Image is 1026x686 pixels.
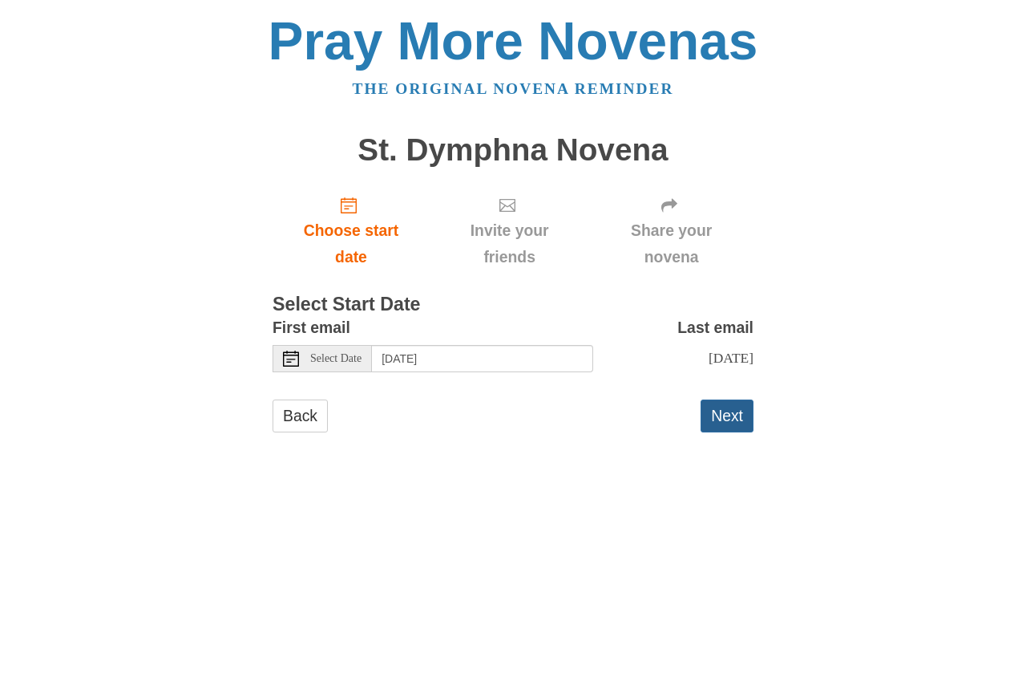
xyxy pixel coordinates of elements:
[709,350,753,366] span: [DATE]
[701,400,753,432] button: Next
[273,315,350,341] label: First email
[677,315,753,341] label: Last email
[273,183,430,278] a: Choose start date
[289,217,414,270] span: Choose start date
[430,183,589,278] div: Click "Next" to confirm your start date first.
[273,400,328,432] a: Back
[269,11,758,71] a: Pray More Novenas
[353,80,674,97] a: The original novena reminder
[273,294,753,315] h3: Select Start Date
[273,133,753,168] h1: St. Dymphna Novena
[605,217,737,270] span: Share your novena
[310,353,362,364] span: Select Date
[589,183,753,278] div: Click "Next" to confirm your start date first.
[446,217,573,270] span: Invite your friends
